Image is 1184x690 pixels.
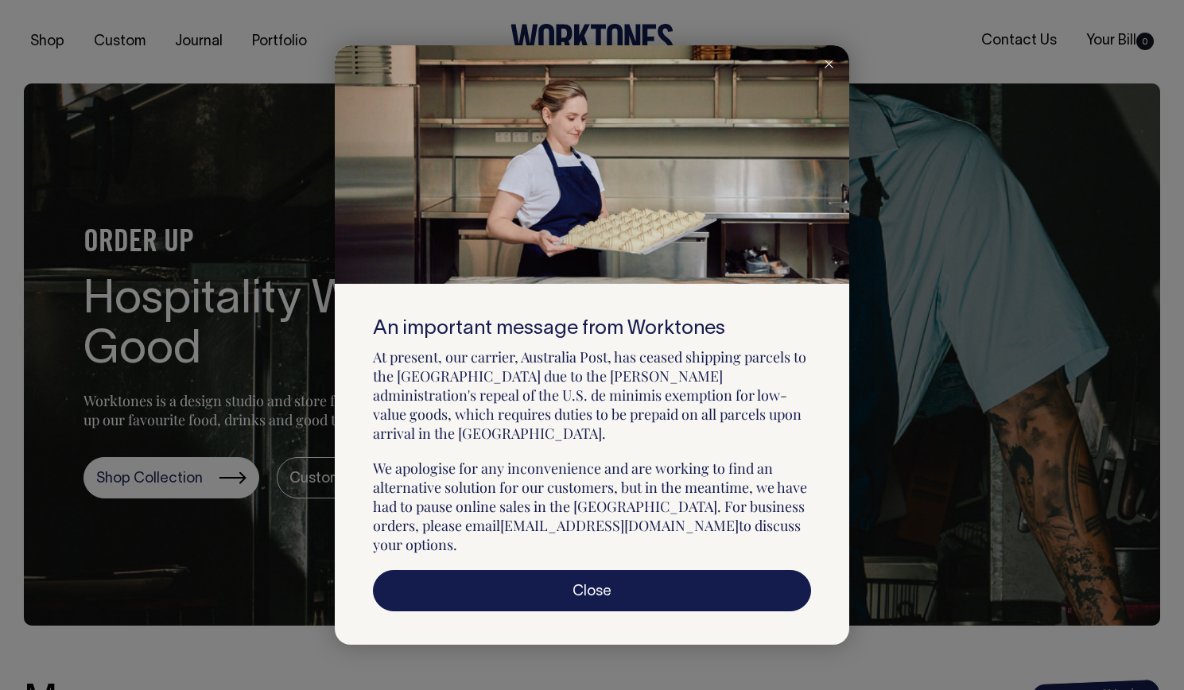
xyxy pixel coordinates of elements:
[373,347,811,443] p: At present, our carrier, Australia Post, has ceased shipping parcels to the [GEOGRAPHIC_DATA] due...
[335,45,849,284] img: Snowy mountain peak at sunrise
[373,318,811,340] h6: An important message from Worktones
[373,459,811,554] p: We apologise for any inconvenience and are working to find an alternative solution for our custom...
[373,570,811,611] a: Close
[500,516,739,535] a: [EMAIL_ADDRESS][DOMAIN_NAME]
